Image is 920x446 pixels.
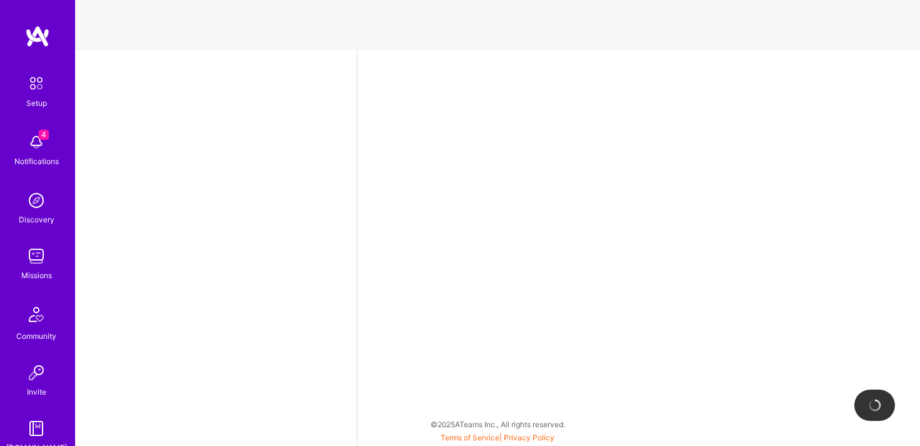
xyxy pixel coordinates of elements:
[23,70,49,96] img: setup
[39,130,49,140] span: 4
[504,433,555,442] a: Privacy Policy
[27,385,46,398] div: Invite
[26,96,47,110] div: Setup
[24,130,49,155] img: bell
[21,269,52,282] div: Missions
[441,433,499,442] a: Terms of Service
[19,213,54,226] div: Discovery
[441,433,555,442] span: |
[24,244,49,269] img: teamwork
[24,360,49,385] img: Invite
[24,188,49,213] img: discovery
[21,299,51,329] img: Community
[24,416,49,441] img: guide book
[16,329,56,343] div: Community
[14,155,59,168] div: Notifications
[75,408,920,440] div: © 2025 ATeams Inc., All rights reserved.
[25,25,50,48] img: logo
[868,398,882,412] img: loading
